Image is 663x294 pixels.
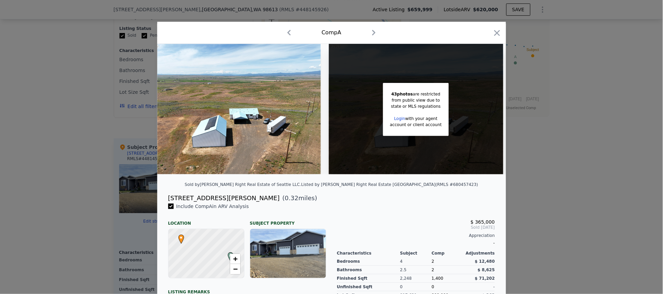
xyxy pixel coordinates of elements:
span: ( miles) [280,193,317,203]
a: Zoom in [230,254,240,264]
div: Characteristics [337,250,400,256]
div: are restricted [390,91,442,97]
span: 0.32 [285,194,299,202]
div: 2.5 [400,266,432,274]
span: • [177,232,186,243]
div: Sold by [PERSON_NAME] Right Real Estate of Seattle LLC . [185,182,301,187]
div: Bedrooms [337,257,400,266]
span: Include Comp A in ARV Analysis [174,204,252,209]
div: Subject [400,250,432,256]
div: Finished Sqft [337,274,400,283]
div: - [463,283,495,291]
span: Sold [DATE] [337,225,495,230]
div: Subject Property [250,215,326,226]
a: Zoom out [230,264,240,274]
div: Listed by [PERSON_NAME] Right Real Estate [GEOGRAPHIC_DATA] (RMLS #680457423) [301,182,478,187]
span: + [233,255,237,263]
span: 1,400 [432,276,443,281]
span: A [226,252,235,258]
span: $ 71,202 [475,276,495,281]
div: Comp A [322,29,342,37]
div: Comp [432,250,463,256]
div: account or client account [390,122,442,128]
div: Location [168,215,244,226]
span: 43 photos [391,92,413,97]
div: - [337,238,495,248]
img: Property Img [146,44,321,174]
div: • [177,235,181,239]
div: from public view due to [390,97,442,103]
div: 0 [400,283,432,291]
div: state or MLS regulations [390,103,442,109]
a: Login [394,116,405,121]
div: 2,248 [400,274,432,283]
div: [STREET_ADDRESS][PERSON_NAME] [168,193,280,203]
div: Adjustments [463,250,495,256]
span: $ 12,480 [475,259,495,264]
span: 2 [432,259,435,264]
span: with your agent [405,116,438,121]
div: Appreciation [337,233,495,238]
span: $ 365,000 [471,219,495,225]
div: 2 [432,266,463,274]
div: Unfinished Sqft [337,283,400,291]
span: $ 8,625 [478,267,495,272]
div: 4 [400,257,432,266]
div: Bathrooms [337,266,400,274]
div: A [226,252,230,256]
span: − [233,265,237,273]
span: 0 [432,284,435,289]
